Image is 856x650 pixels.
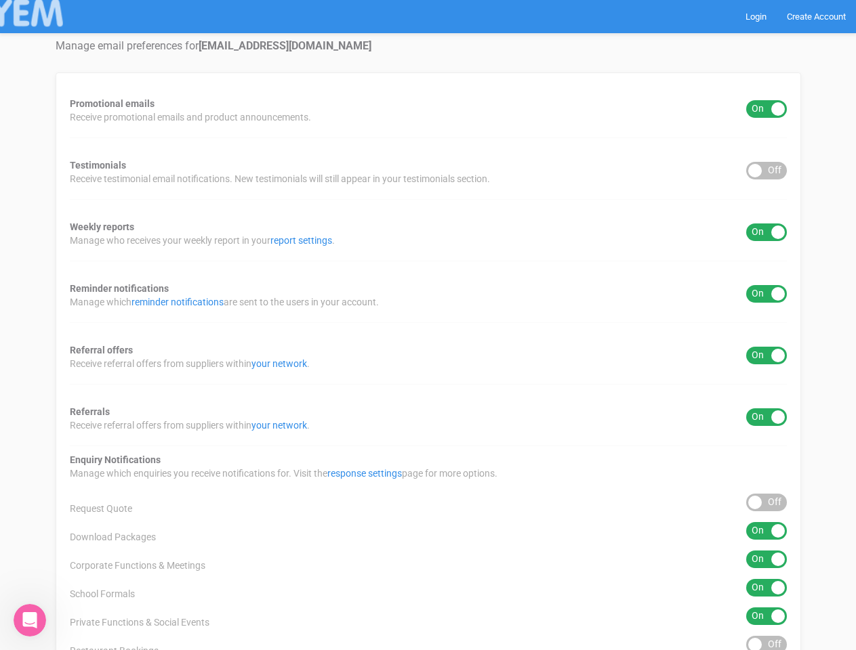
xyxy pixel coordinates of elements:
[70,160,126,171] strong: Testimonials
[70,615,209,629] span: Private Functions & Social Events
[70,559,205,572] span: Corporate Functions & Meetings
[70,357,310,370] span: Receive referral offers from suppliers within .
[14,604,46,636] iframe: Intercom live chat
[70,221,134,232] strong: Weekly reports
[70,234,335,247] span: Manage who receives your weekly report in your .
[70,110,311,124] span: Receive promotional emails and product announcements.
[70,418,310,432] span: Receive referral offers from suppliers within .
[70,98,155,109] strong: Promotional emails
[70,345,133,355] strong: Referral offers
[70,406,110,417] strong: Referrals
[70,454,161,465] strong: Enquiry Notifications
[70,530,156,544] span: Download Packages
[70,467,497,480] span: Manage which enquiries you receive notifications for. Visit the page for more options.
[270,235,332,246] a: report settings
[70,587,135,601] span: School Formals
[70,502,132,515] span: Request Quote
[251,420,307,431] a: your network
[251,358,307,369] a: your network
[131,297,224,307] a: reminder notifications
[70,172,490,186] span: Receive testimonial email notifications. New testimonials will still appear in your testimonials ...
[70,283,169,294] strong: Reminder notifications
[327,468,402,479] a: response settings
[56,40,801,52] h4: Manage email preferences for
[70,295,379,309] span: Manage which are sent to the users in your account.
[199,39,371,52] strong: [EMAIL_ADDRESS][DOMAIN_NAME]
